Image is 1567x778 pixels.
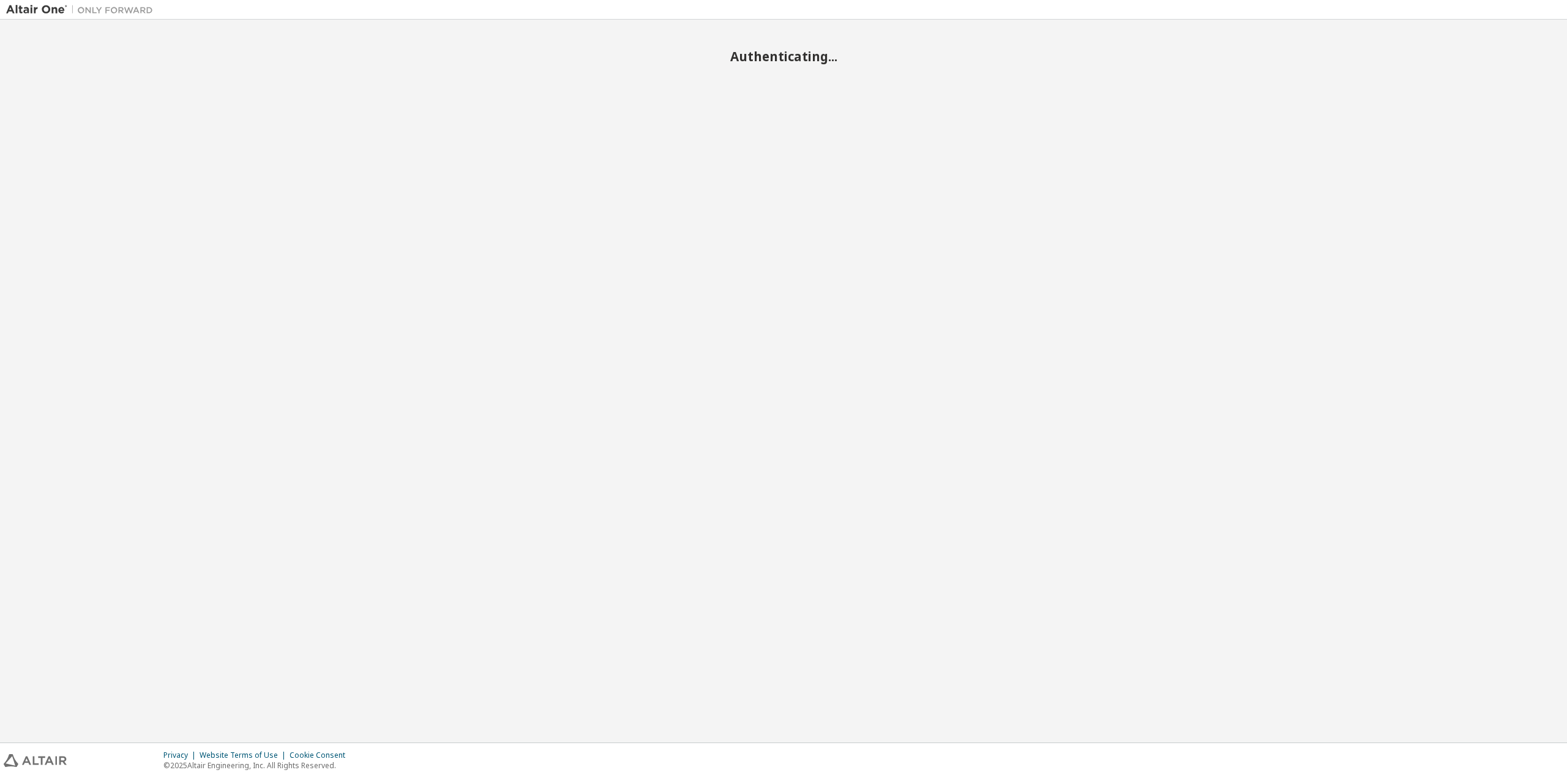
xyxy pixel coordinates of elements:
img: altair_logo.svg [4,754,67,767]
div: Privacy [163,750,200,760]
p: © 2025 Altair Engineering, Inc. All Rights Reserved. [163,760,353,771]
div: Website Terms of Use [200,750,290,760]
img: Altair One [6,4,159,16]
h2: Authenticating... [6,48,1561,64]
div: Cookie Consent [290,750,353,760]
